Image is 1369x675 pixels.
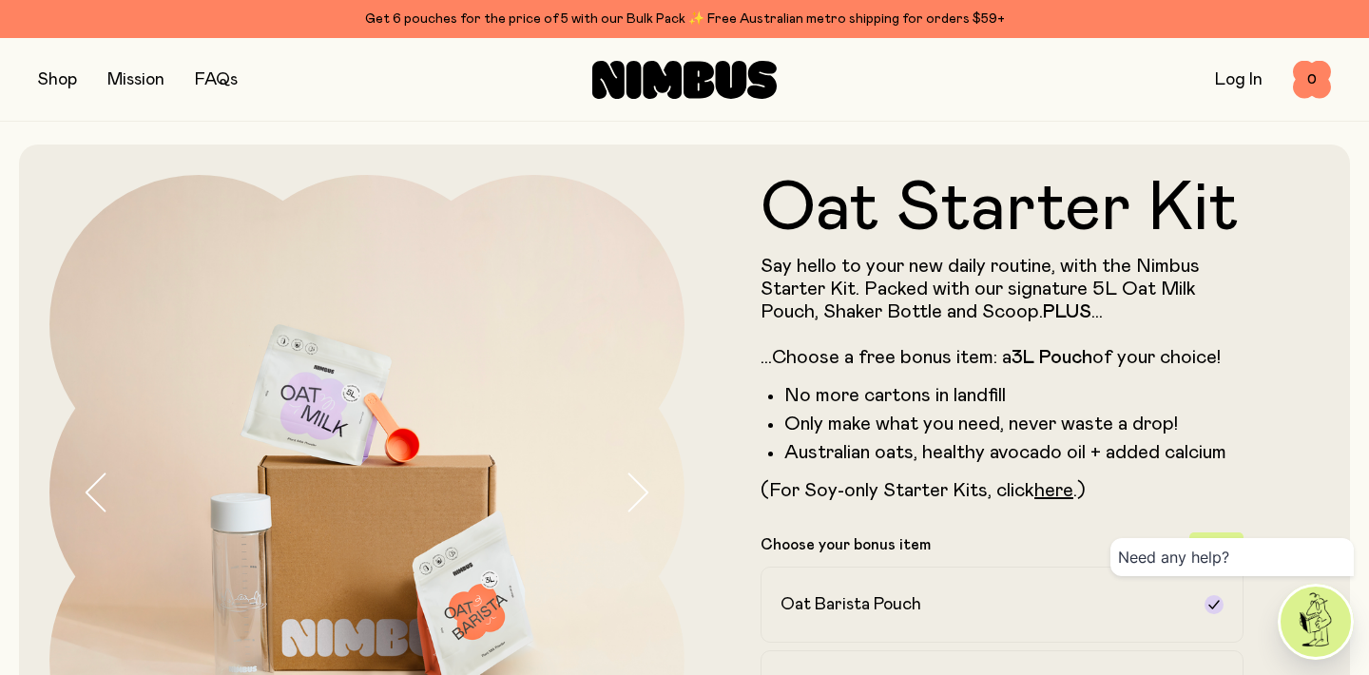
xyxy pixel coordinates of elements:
[784,413,1244,435] li: Only make what you need, never waste a drop!
[38,8,1331,30] div: Get 6 pouches for the price of 5 with our Bulk Pack ✨ Free Australian metro shipping for orders $59+
[195,71,238,88] a: FAQs
[1281,587,1351,657] img: agent
[1039,348,1092,367] strong: Pouch
[1293,61,1331,99] button: 0
[761,175,1244,243] h1: Oat Starter Kit
[761,479,1244,502] p: (For Soy-only Starter Kits, click .)
[784,384,1244,407] li: No more cartons in landfill
[1012,348,1034,367] strong: 3L
[761,535,931,554] p: Choose your bonus item
[1043,302,1091,321] strong: PLUS
[1197,537,1236,552] span: Free
[761,255,1244,369] p: Say hello to your new daily routine, with the Nimbus Starter Kit. Packed with our signature 5L Oa...
[107,71,164,88] a: Mission
[1215,71,1263,88] a: Log In
[784,441,1244,464] li: Australian oats, healthy avocado oil + added calcium
[1110,538,1354,576] div: Need any help?
[1034,481,1073,500] a: here
[781,593,921,616] h2: Oat Barista Pouch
